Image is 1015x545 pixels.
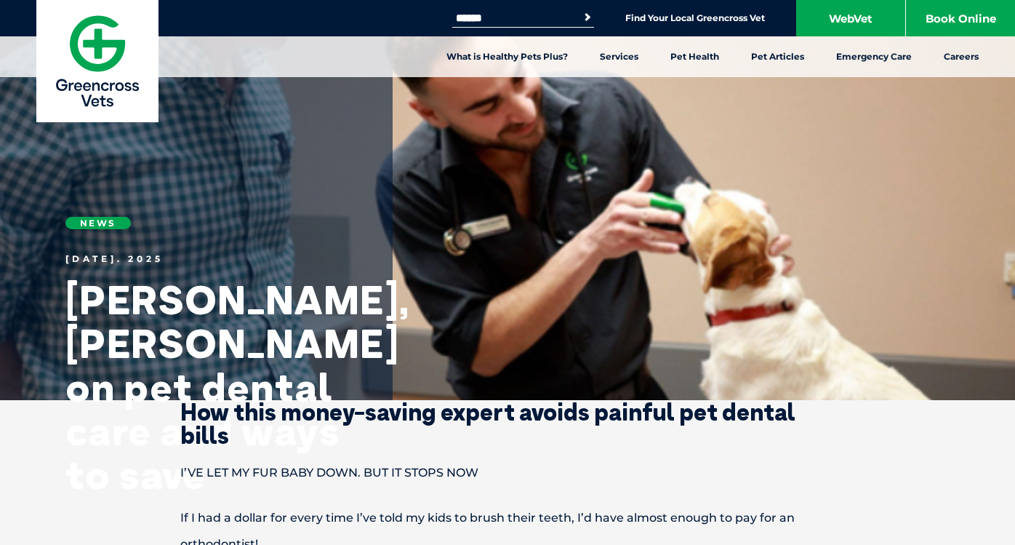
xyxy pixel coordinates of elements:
h5: [DATE]. 2025 [65,255,356,263]
a: Pet Health [654,36,735,77]
a: What is Healthy Pets Plus? [430,36,584,77]
h6: News [65,217,131,229]
a: Pet Articles [735,36,820,77]
button: Search [580,10,595,25]
a: Emergency Care [820,36,928,77]
h2: How this money-saving expert avoids painful pet dental bills [129,400,886,447]
a: Services [584,36,654,77]
h1: [PERSON_NAME], [PERSON_NAME] on pet dental care and ways to save [65,278,356,496]
a: Find Your Local Greencross Vet [625,12,765,24]
a: Careers [928,36,995,77]
span: I’VE LET MY FUR BABY DOWN. BUT IT STOPS NOW [180,466,478,480]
